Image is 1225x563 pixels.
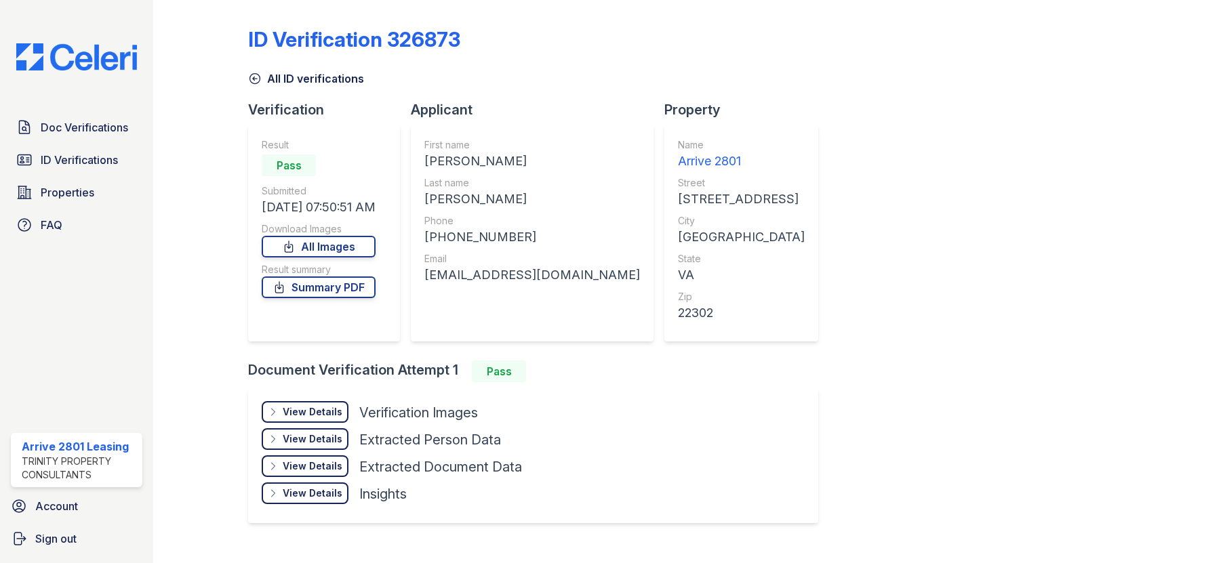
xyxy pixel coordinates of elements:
[424,252,640,266] div: Email
[283,432,342,446] div: View Details
[424,152,640,171] div: [PERSON_NAME]
[283,405,342,419] div: View Details
[262,222,376,236] div: Download Images
[262,138,376,152] div: Result
[664,100,829,119] div: Property
[35,498,78,514] span: Account
[41,152,118,168] span: ID Verifications
[5,43,148,70] img: CE_Logo_Blue-a8612792a0a2168367f1c8372b55b34899dd931a85d93a1a3d3e32e68fde9ad4.png
[262,236,376,257] a: All Images
[248,360,829,382] div: Document Verification Attempt 1
[678,304,805,322] div: 22302
[5,525,148,552] a: Sign out
[359,457,522,476] div: Extracted Document Data
[248,100,411,119] div: Verification
[35,530,77,547] span: Sign out
[248,70,364,87] a: All ID verifications
[283,486,342,500] div: View Details
[359,430,501,449] div: Extracted Person Data
[22,455,137,482] div: Trinity Property Consultants
[424,266,640,285] div: [EMAIL_ADDRESS][DOMAIN_NAME]
[262,184,376,198] div: Submitted
[678,214,805,228] div: City
[248,27,460,51] div: ID Verification 326873
[678,228,805,247] div: [GEOGRAPHIC_DATA]
[472,360,526,382] div: Pass
[424,138,640,152] div: First name
[11,146,142,173] a: ID Verifications
[359,403,478,422] div: Verification Images
[262,198,376,217] div: [DATE] 07:50:51 AM
[678,138,805,171] a: Name Arrive 2801
[359,484,407,503] div: Insights
[678,190,805,209] div: [STREET_ADDRESS]
[11,114,142,141] a: Doc Verifications
[11,211,142,238] a: FAQ
[41,119,128,135] span: Doc Verifications
[41,184,94,201] span: Properties
[262,276,376,298] a: Summary PDF
[424,176,640,190] div: Last name
[678,252,805,266] div: State
[262,154,316,176] div: Pass
[678,138,805,152] div: Name
[11,179,142,206] a: Properties
[678,266,805,285] div: VA
[22,438,137,455] div: Arrive 2801 Leasing
[411,100,664,119] div: Applicant
[678,290,805,304] div: Zip
[5,493,148,520] a: Account
[283,459,342,473] div: View Details
[262,263,376,276] div: Result summary
[41,217,62,233] span: FAQ
[424,190,640,209] div: [PERSON_NAME]
[1168,509,1211,549] iframe: chat widget
[424,228,640,247] div: [PHONE_NUMBER]
[424,214,640,228] div: Phone
[678,176,805,190] div: Street
[678,152,805,171] div: Arrive 2801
